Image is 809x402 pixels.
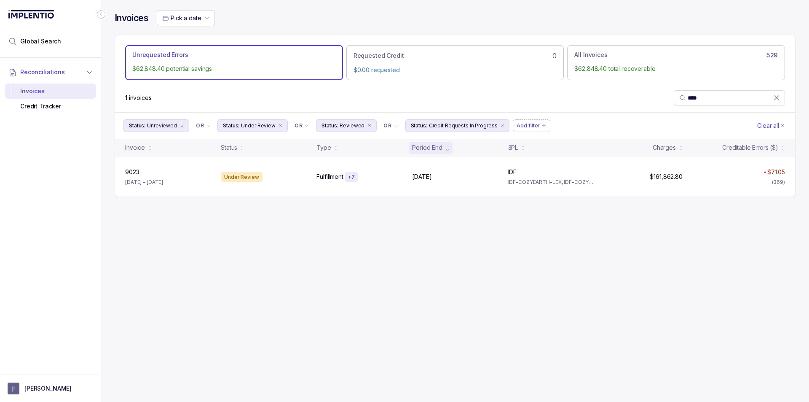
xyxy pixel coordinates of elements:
[221,172,263,182] div: Under Review
[8,383,94,394] button: User initials[PERSON_NAME]
[115,12,148,24] h4: Invoices
[162,14,201,22] search: Date Range Picker
[125,94,152,102] div: Remaining page entries
[354,66,557,74] p: $0.00 requested
[125,143,145,152] div: Invoice
[193,120,214,132] button: Filter Chip Connector undefined
[722,143,778,152] div: Creditable Errors ($)
[20,37,61,46] span: Global Search
[316,119,377,132] button: Filter Chip Reviewed
[132,51,188,59] p: Unrequested Errors
[508,178,594,186] p: IDF-COZYEARTH-LEX, IDF-COZYEARTH-UT1
[8,383,19,394] span: User initials
[354,51,404,60] p: Requested Credit
[196,122,211,129] li: Filter Chip Connector undefined
[171,14,201,22] span: Pick a date
[574,65,778,73] p: $62,848.40 total recoverable
[508,168,517,176] p: IDF
[20,68,65,76] span: Reconciliations
[757,121,779,130] p: Clear all
[223,121,239,130] p: Status:
[12,99,89,114] div: Credit Tracker
[316,173,343,181] p: Fulfillment
[96,9,106,19] div: Collapse Icon
[123,119,189,132] button: Filter Chip Unreviewed
[653,143,676,152] div: Charges
[383,122,391,129] p: OR
[241,121,276,130] p: Under Review
[24,384,72,393] p: [PERSON_NAME]
[412,173,431,181] p: [DATE]
[179,122,185,129] div: remove content
[429,121,498,130] p: Credit Requests In Progress
[125,94,152,102] p: 1 invoices
[295,122,303,129] p: OR
[763,171,766,173] img: red pointer upwards
[499,122,506,129] div: remove content
[411,121,427,130] p: Status:
[125,178,163,186] p: [DATE] – [DATE]
[517,121,540,130] p: Add filter
[123,119,755,132] ul: Filter Group
[366,122,373,129] div: remove content
[277,122,284,129] div: remove content
[574,51,607,59] p: All Invoices
[132,65,336,73] p: $62,848.40 potential savings
[125,45,785,80] ul: Action Tab Group
[321,121,338,130] p: Status:
[380,120,402,132] button: Filter Chip Connector undefined
[157,10,215,26] button: Date Range Picker
[316,143,331,152] div: Type
[766,52,778,59] h6: 529
[340,121,364,130] p: Reviewed
[650,173,682,181] p: $161,862.80
[508,143,518,152] div: 3PL
[767,168,785,176] p: $71.05
[147,121,177,130] p: Unreviewed
[196,122,204,129] p: OR
[772,178,785,186] div: (369)
[221,143,237,152] div: Status
[412,143,442,152] div: Period End
[217,119,288,132] button: Filter Chip Under Review
[5,63,96,81] button: Reconciliations
[295,122,309,129] li: Filter Chip Connector undefined
[513,119,550,132] button: Filter Chip Add filter
[405,119,510,132] button: Filter Chip Credit Requests In Progress
[348,174,355,181] p: + 7
[125,168,139,176] p: 9023
[12,84,89,99] div: Invoices
[383,122,398,129] li: Filter Chip Connector undefined
[291,120,313,132] button: Filter Chip Connector undefined
[755,119,787,132] button: Clear Filters
[129,121,145,130] p: Status:
[5,82,96,116] div: Reconciliations
[354,51,557,61] div: 0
